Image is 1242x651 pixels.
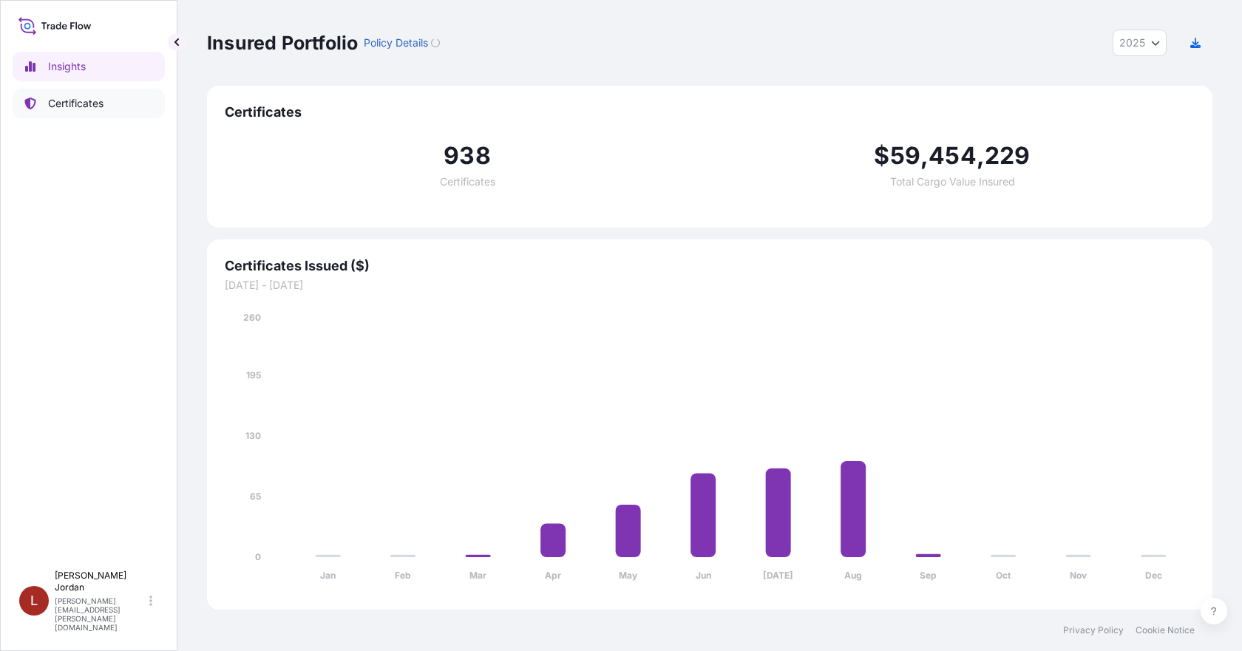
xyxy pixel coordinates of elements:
[225,278,1195,293] span: [DATE] - [DATE]
[844,570,862,581] tspan: Aug
[320,570,336,581] tspan: Jan
[1145,570,1162,581] tspan: Dec
[30,593,38,608] span: L
[696,570,711,581] tspan: Jun
[55,570,146,593] p: [PERSON_NAME] Jordan
[250,491,261,502] tspan: 65
[364,35,428,50] p: Policy Details
[1063,624,1124,636] a: Privacy Policy
[48,59,86,74] p: Insights
[890,144,920,168] span: 59
[874,144,889,168] span: $
[763,570,793,581] tspan: [DATE]
[246,369,261,381] tspan: 195
[395,570,411,581] tspan: Feb
[1119,35,1145,50] span: 2025
[13,52,165,81] a: Insights
[440,177,495,187] span: Certificates
[1136,624,1195,636] a: Cookie Notice
[255,551,261,562] tspan: 0
[545,570,561,581] tspan: Apr
[619,570,638,581] tspan: May
[890,177,1015,187] span: Total Cargo Value Insured
[929,144,977,168] span: 454
[225,103,1195,121] span: Certificates
[985,144,1031,168] span: 229
[55,596,146,632] p: [PERSON_NAME][EMAIL_ADDRESS][PERSON_NAME][DOMAIN_NAME]
[245,430,261,441] tspan: 130
[13,89,165,118] a: Certificates
[1070,570,1087,581] tspan: Nov
[431,31,440,55] button: Loading
[996,570,1011,581] tspan: Oct
[469,570,486,581] tspan: Mar
[243,312,261,323] tspan: 260
[920,144,929,168] span: ,
[1113,30,1167,56] button: Year Selector
[225,257,1195,275] span: Certificates Issued ($)
[48,96,103,111] p: Certificates
[977,144,985,168] span: ,
[444,144,491,168] span: 938
[431,38,440,47] div: Loading
[207,31,358,55] p: Insured Portfolio
[920,570,937,581] tspan: Sep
